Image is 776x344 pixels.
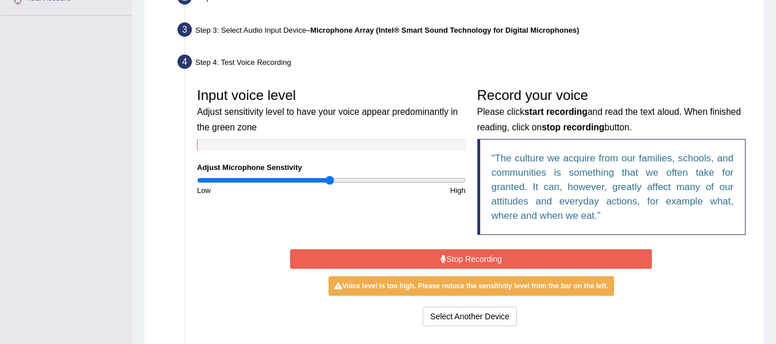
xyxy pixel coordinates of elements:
[477,107,741,132] small: Please click and read the text aloud. When finished reading, click on button.
[542,122,604,132] b: stop recording
[477,88,746,133] h3: Record your voice
[331,185,472,196] div: High
[329,276,614,296] div: Voice level is too high. Please reduce the sensitivity level from the bar on the left.
[492,153,734,221] q: The culture we acquire from our families, schools, and communities is something that we often tak...
[310,26,579,34] b: Microphone Array (Intel® Smart Sound Technology for Digital Microphones)
[197,162,302,173] label: Adjust Microphone Senstivity
[197,107,458,132] small: Adjust sensitivity level to have your voice appear predominantly in the green zone
[172,51,759,76] div: Step 4: Test Voice Recording
[423,307,517,326] button: Select Another Device
[197,88,466,133] h3: Input voice level
[524,107,588,117] b: start recording
[290,249,652,269] button: Stop Recording
[306,26,579,34] span: –
[172,19,759,44] div: Step 3: Select Audio Input Device
[191,185,331,196] div: Low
